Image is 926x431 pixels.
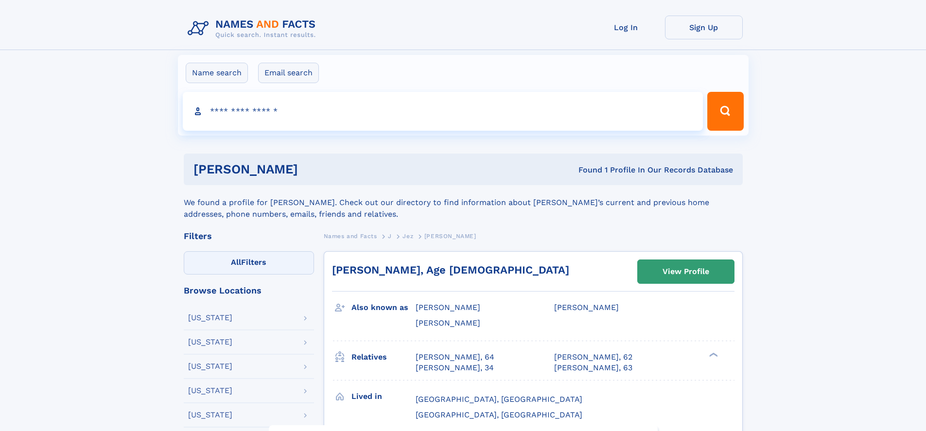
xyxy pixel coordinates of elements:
[554,352,632,362] a: [PERSON_NAME], 62
[416,318,480,328] span: [PERSON_NAME]
[188,411,232,419] div: [US_STATE]
[438,165,733,175] div: Found 1 Profile In Our Records Database
[707,92,743,131] button: Search Button
[193,163,438,175] h1: [PERSON_NAME]
[402,230,413,242] a: Jez
[416,395,582,404] span: [GEOGRAPHIC_DATA], [GEOGRAPHIC_DATA]
[638,260,734,283] a: View Profile
[332,264,569,276] a: [PERSON_NAME], Age [DEMOGRAPHIC_DATA]
[184,232,314,241] div: Filters
[424,233,476,240] span: [PERSON_NAME]
[351,349,416,365] h3: Relatives
[188,314,232,322] div: [US_STATE]
[587,16,665,39] a: Log In
[188,338,232,346] div: [US_STATE]
[388,230,392,242] a: J
[663,260,709,283] div: View Profile
[184,251,314,275] label: Filters
[184,286,314,295] div: Browse Locations
[665,16,743,39] a: Sign Up
[188,362,232,370] div: [US_STATE]
[351,299,416,316] h3: Also known as
[184,16,324,42] img: Logo Names and Facts
[416,352,494,362] a: [PERSON_NAME], 64
[416,362,494,373] a: [PERSON_NAME], 34
[388,233,392,240] span: J
[707,351,718,358] div: ❯
[186,63,248,83] label: Name search
[324,230,377,242] a: Names and Facts
[351,388,416,405] h3: Lived in
[402,233,413,240] span: Jez
[231,258,241,267] span: All
[183,92,703,131] input: search input
[554,362,632,373] a: [PERSON_NAME], 63
[416,410,582,419] span: [GEOGRAPHIC_DATA], [GEOGRAPHIC_DATA]
[554,303,619,312] span: [PERSON_NAME]
[184,185,743,220] div: We found a profile for [PERSON_NAME]. Check out our directory to find information about [PERSON_N...
[416,303,480,312] span: [PERSON_NAME]
[188,387,232,395] div: [US_STATE]
[258,63,319,83] label: Email search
